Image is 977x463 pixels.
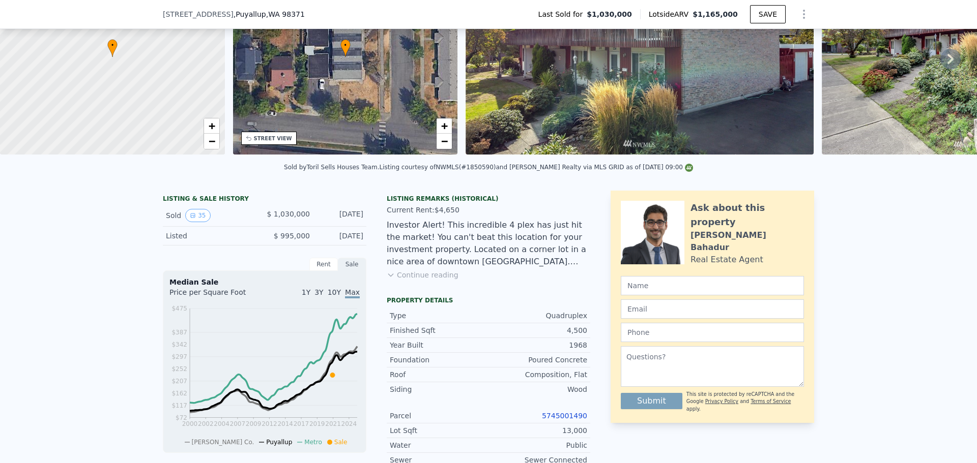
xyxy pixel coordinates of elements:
[390,340,489,350] div: Year Built
[284,164,379,171] div: Sold by Toril Sells Houses Team .
[304,439,322,446] span: Metro
[182,420,198,427] tspan: 2000
[489,440,587,450] div: Public
[274,232,310,240] span: $ 995,000
[621,276,804,295] input: Name
[171,365,187,373] tspan: $252
[262,420,277,427] tspan: 2012
[214,420,229,427] tspan: 2004
[171,378,187,385] tspan: $207
[166,209,256,222] div: Sold
[489,425,587,436] div: 13,000
[294,420,309,427] tspan: 2017
[489,384,587,394] div: Wood
[794,4,814,24] button: Show Options
[387,206,435,214] span: Current Rent:
[277,420,293,427] tspan: 2014
[163,9,234,19] span: [STREET_ADDRESS]
[309,258,338,271] div: Rent
[208,119,215,132] span: +
[705,398,738,404] a: Privacy Policy
[267,210,310,218] span: $ 1,030,000
[192,439,254,446] span: [PERSON_NAME] Co.
[691,201,804,229] div: Ask about this property
[649,9,693,19] span: Lotside ARV
[234,9,305,19] span: , Puyallup
[318,209,363,222] div: [DATE]
[169,277,360,287] div: Median Sale
[750,5,786,23] button: SAVE
[345,288,360,298] span: Max
[198,420,214,427] tspan: 2002
[379,164,693,171] div: Listing courtesy of NWMLS (#1850590) and [PERSON_NAME] Realty via MLS GRID as of [DATE] 09:00
[266,439,292,446] span: Puyallup
[204,134,219,149] a: Zoom out
[340,39,351,57] div: •
[266,10,305,18] span: , WA 98371
[338,258,366,271] div: Sale
[309,420,325,427] tspan: 2019
[246,420,262,427] tspan: 2009
[171,305,187,312] tspan: $475
[621,393,682,409] button: Submit
[437,118,452,134] a: Zoom in
[254,135,292,142] div: STREET VIEW
[390,425,489,436] div: Lot Sqft
[107,41,118,50] span: •
[171,402,187,409] tspan: $117
[441,119,448,132] span: +
[314,288,323,296] span: 3Y
[169,287,265,303] div: Price per Square Foot
[334,439,348,446] span: Sale
[538,9,587,19] span: Last Sold for
[686,391,804,413] div: This site is protected by reCAPTCHA and the Google and apply.
[685,164,693,172] img: NWMLS Logo
[208,135,215,147] span: −
[171,353,187,360] tspan: $297
[302,288,310,296] span: 1Y
[693,10,738,18] span: $1,165,000
[390,355,489,365] div: Foundation
[340,41,351,50] span: •
[489,311,587,321] div: Quadruplex
[171,390,187,397] tspan: $162
[387,296,590,304] div: Property details
[542,412,587,420] a: 5745001490
[390,411,489,421] div: Parcel
[489,340,587,350] div: 1968
[185,209,210,222] button: View historical data
[325,420,341,427] tspan: 2021
[318,231,363,241] div: [DATE]
[328,288,341,296] span: 10Y
[387,219,590,268] div: Investor Alert! This incredible 4 plex has just hit the market! You can't beat this location for ...
[204,118,219,134] a: Zoom in
[387,270,458,280] button: Continue reading
[390,440,489,450] div: Water
[751,398,791,404] a: Terms of Service
[176,414,187,421] tspan: $72
[390,369,489,380] div: Roof
[166,231,256,241] div: Listed
[621,299,804,319] input: Email
[171,329,187,336] tspan: $387
[107,39,118,57] div: •
[341,420,357,427] tspan: 2024
[489,355,587,365] div: Poured Concrete
[390,384,489,394] div: Siding
[437,134,452,149] a: Zoom out
[489,325,587,335] div: 4,500
[163,195,366,205] div: LISTING & SALE HISTORY
[390,325,489,335] div: Finished Sqft
[390,311,489,321] div: Type
[441,135,448,147] span: −
[489,369,587,380] div: Composition, Flat
[691,254,763,266] div: Real Estate Agent
[387,195,590,203] div: Listing Remarks (Historical)
[171,341,187,348] tspan: $342
[587,9,632,19] span: $1,030,000
[691,229,804,254] div: [PERSON_NAME] Bahadur
[435,206,459,214] span: $4,650
[621,323,804,342] input: Phone
[230,420,246,427] tspan: 2007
